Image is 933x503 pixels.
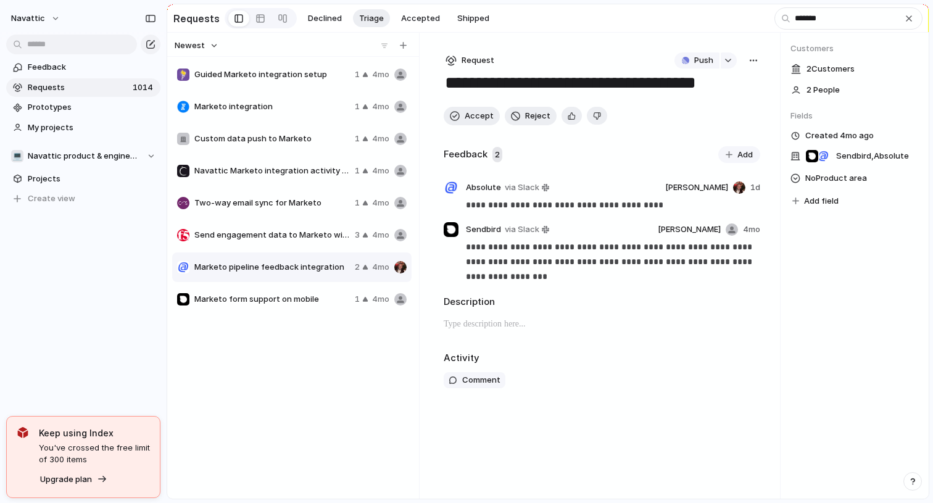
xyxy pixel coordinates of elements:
[807,63,855,75] span: 2 Customer s
[28,150,141,162] span: Navattic product & engineering
[502,180,552,195] a: via Slack
[302,9,348,28] button: Declined
[665,181,728,194] span: [PERSON_NAME]
[836,150,909,162] span: Sendbird , Absolute
[355,261,360,273] span: 2
[372,165,389,177] span: 4mo
[462,54,494,67] span: Request
[355,229,360,241] span: 3
[372,229,389,241] span: 4mo
[308,12,342,25] span: Declined
[6,118,160,137] a: My projects
[658,223,721,236] span: [PERSON_NAME]
[444,351,479,365] h2: Activity
[444,295,760,309] h2: Description
[505,181,539,194] span: via Slack
[372,69,389,81] span: 4mo
[372,197,389,209] span: 4mo
[465,110,494,122] span: Accept
[359,12,384,25] span: Triage
[525,110,550,122] span: Reject
[737,149,753,161] span: Add
[6,98,160,117] a: Prototypes
[133,81,155,94] span: 1014
[11,12,45,25] span: navattic
[674,52,719,69] button: Push
[194,101,350,113] span: Marketo integration
[462,374,500,386] span: Comment
[355,101,360,113] span: 1
[28,173,156,185] span: Projects
[6,147,160,165] button: 💻Navattic product & engineering
[39,442,150,466] span: You've crossed the free limit of 300 items
[372,261,389,273] span: 4mo
[444,107,500,125] button: Accept
[505,223,539,236] span: via Slack
[194,229,350,241] span: Send engagement data to Marketo without PII
[194,69,350,81] span: Guided Marketo integration setup
[401,12,440,25] span: Accepted
[505,107,557,125] button: Reject
[372,133,389,145] span: 4mo
[173,11,220,26] h2: Requests
[492,147,502,163] span: 2
[194,293,350,306] span: Marketo form support on mobile
[28,122,156,134] span: My projects
[502,222,552,237] a: via Slack
[718,146,760,164] button: Add
[173,38,220,54] button: Newest
[39,426,150,439] span: Keep using Index
[372,293,389,306] span: 4mo
[194,261,350,273] span: Marketo pipeline feedback integration
[355,69,360,81] span: 1
[353,9,390,28] button: Triage
[451,9,496,28] button: Shipped
[28,81,129,94] span: Requests
[355,133,360,145] span: 1
[11,150,23,162] div: 💻
[40,473,92,486] span: Upgrade plan
[175,39,205,52] span: Newest
[804,195,839,207] span: Add field
[694,54,713,67] span: Push
[750,181,760,194] span: 1d
[444,372,505,388] button: Comment
[444,52,496,69] button: Request
[395,9,446,28] button: Accepted
[466,181,501,194] span: Absolute
[194,197,350,209] span: Two-way email sync for Marketo
[194,165,350,177] span: Navattic Marketo integration activity log data export
[444,148,487,162] h2: Feedback
[805,130,874,142] span: Created 4mo ago
[790,43,919,55] span: Customers
[790,110,919,122] span: Fields
[28,61,156,73] span: Feedback
[6,9,67,28] button: navattic
[743,223,760,236] span: 4mo
[457,12,489,25] span: Shipped
[28,101,156,114] span: Prototypes
[355,197,360,209] span: 1
[36,471,111,488] button: Upgrade plan
[355,293,360,306] span: 1
[194,133,350,145] span: Custom data push to Marketo
[807,84,840,96] span: 2 People
[355,165,360,177] span: 1
[372,101,389,113] span: 4mo
[805,171,867,186] span: No Product area
[466,223,501,236] span: Sendbird
[6,58,160,77] a: Feedback
[6,170,160,188] a: Projects
[28,193,75,205] span: Create view
[6,189,160,208] button: Create view
[6,78,160,97] a: Requests1014
[790,193,840,209] button: Add field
